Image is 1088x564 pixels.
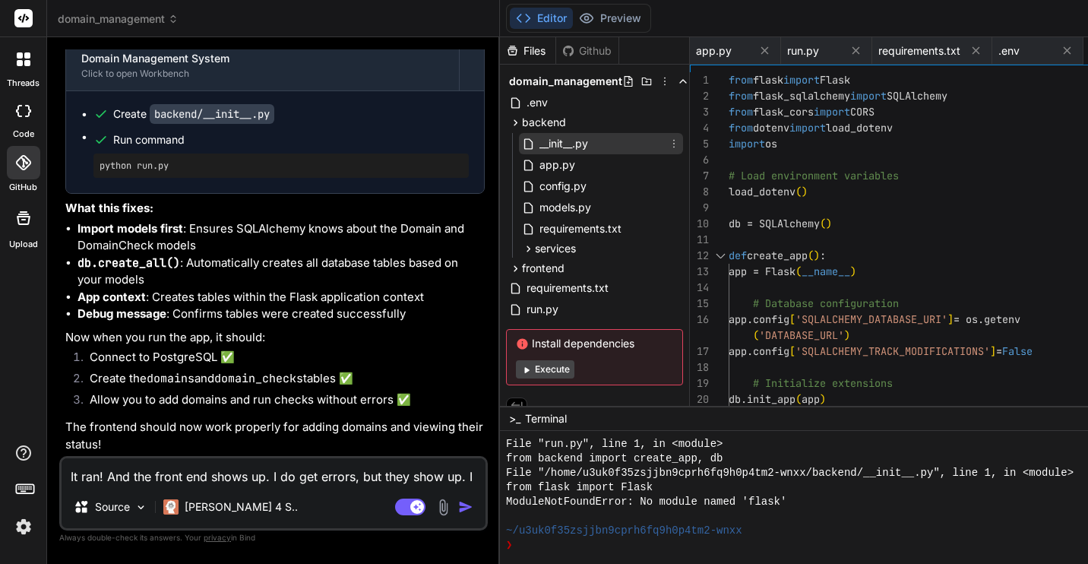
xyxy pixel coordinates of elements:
div: Files [500,43,555,59]
span: [ [789,344,795,358]
span: db.init_app [729,392,795,406]
img: Claude 4 Sonnet [163,499,179,515]
p: Always double-check its answers. Your in Bind [59,531,488,545]
span: ( [808,249,814,262]
div: 17 [690,344,709,360]
p: The frontend should now work properly for adding domains and viewing their status! [65,419,485,453]
span: File "/home/u3uk0f35zsjjbn9cprh6fq9h0p4tm2-wnxx/backend/__init__.py", line 1, in <module> [506,466,1074,480]
strong: What this fixes: [65,201,153,215]
span: requirements.txt [538,220,623,238]
button: Editor [510,8,573,29]
span: ) [802,185,808,198]
span: from backend import create_app, db [506,452,723,466]
span: 'SQLALCHEMY_TRACK_MODIFICATIONS' [795,344,990,358]
div: 18 [690,360,709,375]
label: code [13,128,34,141]
span: .env [998,43,1020,59]
span: Terminal [525,411,567,426]
span: # Database configuration [753,296,899,310]
li: Create the and tables ✅ [77,370,485,391]
span: >_ [509,411,520,426]
span: load_dotenv [729,185,795,198]
div: 2 [690,88,709,104]
div: 1 [690,72,709,88]
span: requirements.txt [525,279,610,297]
span: ] [990,344,996,358]
label: threads [7,77,40,90]
span: import [814,105,850,119]
span: run.py [525,300,560,318]
li: Allow you to add domains and run checks without errors ✅ [77,391,485,413]
span: = os.getenv [954,312,1020,326]
div: 9 [690,200,709,216]
span: import [850,89,887,103]
li: : Ensures SQLAlchemy knows about the Domain and DomainCheck models [77,220,485,255]
span: dotenv [753,121,789,135]
div: 7 [690,168,709,184]
span: import [783,73,820,87]
code: backend/__init__.py [150,104,274,124]
div: 6 [690,152,709,168]
div: Click to open Workbench [81,68,444,80]
span: = [996,344,1002,358]
span: models.py [538,198,593,217]
span: app [802,392,820,406]
li: : Automatically creates all database tables based on your models [77,255,485,289]
span: [ [789,312,795,326]
div: 3 [690,104,709,120]
span: __name__ [802,265,850,278]
span: ( [795,392,802,406]
span: ) [820,392,826,406]
span: __init__.py [538,135,590,153]
span: File "run.py", line 1, in <module> [506,437,723,452]
span: flask_cors [753,105,814,119]
span: 'DATABASE_URL' [759,328,844,342]
strong: Debug message [77,306,166,321]
img: icon [458,499,473,515]
span: ) [826,217,832,230]
button: Execute [516,360,574,379]
span: ( [753,328,759,342]
span: backend [522,115,566,130]
span: flask_sqlalchemy [753,89,850,103]
span: from flask import Flask [506,480,653,495]
p: Now when you run the app, it should: [65,329,485,347]
span: ~/u3uk0f35zsjjbn9cprh6fq9h0p4tm2-wnxx [506,524,742,538]
span: import [789,121,826,135]
span: ( [820,217,826,230]
span: .env [525,93,549,112]
p: Source [95,499,130,515]
div: 13 [690,264,709,280]
div: 14 [690,280,709,296]
span: services [535,241,576,256]
div: 19 [690,375,709,391]
span: create_app [747,249,808,262]
span: Flask [820,73,850,87]
span: from [729,89,753,103]
code: domain_checks [214,371,303,386]
span: ( [795,265,802,278]
div: 16 [690,312,709,328]
span: ) [814,249,820,262]
img: attachment [435,499,452,516]
span: CORS [850,105,875,119]
span: app = Flask [729,265,795,278]
div: Domain Management System [81,51,444,66]
div: 11 [690,232,709,248]
span: app.config [729,312,789,326]
span: Install dependencies [516,336,673,351]
span: from [729,105,753,119]
button: Domain Management SystemClick to open Workbench [66,40,459,90]
button: Preview [573,8,647,29]
img: settings [11,514,36,540]
span: 'SQLALCHEMY_DATABASE_URI' [795,312,947,326]
p: [PERSON_NAME] 4 S.. [185,499,298,515]
span: # Initialize extensions [753,376,893,390]
span: : [820,249,826,262]
div: Github [556,43,618,59]
div: 12 [690,248,709,264]
code: domains [147,371,195,386]
img: Pick Models [134,501,147,514]
span: ❯ [506,538,512,553]
span: # Load environment variables [729,169,899,182]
